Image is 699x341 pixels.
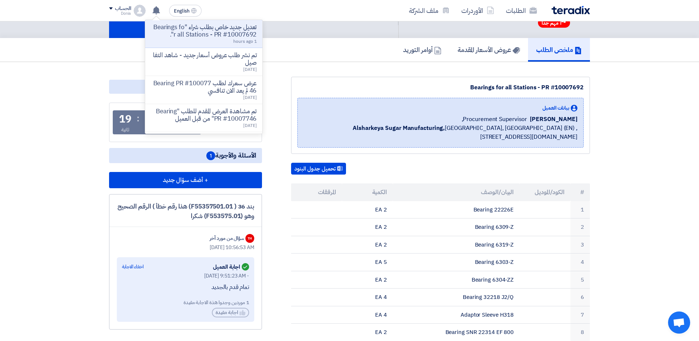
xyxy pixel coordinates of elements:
[151,108,256,123] p: تم مشاهدة العرض المقدم للطلب "Bearing PR #10007746" من قبل العميل
[206,151,256,160] span: الأسئلة والأجوبة
[462,115,527,124] span: Procurement Supervisor,
[122,263,144,271] div: اخفاء الاجابة
[393,271,520,289] td: Bearing 6304-ZZ
[122,299,249,306] div: 1 موردين وجدوا هذة الاجابة مفيدة
[528,38,590,62] a: ملخص الطلب
[342,183,393,201] th: الكمية
[210,234,244,242] div: سؤال من مورد آخر
[393,306,520,324] td: Adaptor Sleeve H318
[536,45,582,54] h5: ملخص الطلب
[500,2,543,19] a: الطلبات
[393,201,520,218] td: Bearing 22226E
[393,236,520,254] td: Bearing 6319-Z
[342,201,393,218] td: 2 EA
[570,201,590,218] td: 1
[342,289,393,306] td: 4 EA
[342,271,393,289] td: 2 EA
[393,183,520,201] th: البيان/الوصف
[109,11,131,15] div: Donia
[134,5,146,17] img: profile_test.png
[520,183,570,201] th: الكود/الموديل
[243,122,256,129] span: [DATE]
[212,308,249,317] div: اجابة مفيدة
[458,45,520,54] h5: عروض الأسعار المقدمة
[121,126,130,134] div: ثانية
[169,5,202,17] button: English
[151,80,256,94] p: عرض سعرك لطلب Bearing PR #10007746 لم يعد الان تنافسي
[291,163,346,175] button: تحميل جدول البنود
[403,2,455,19] a: ملف الشركة
[570,218,590,236] td: 2
[668,311,690,334] a: Open chat
[393,218,520,236] td: Bearing 6309-Z
[542,20,559,27] span: مهم جدا
[530,115,577,124] span: [PERSON_NAME]
[119,114,132,124] div: 19
[570,271,590,289] td: 5
[393,254,520,271] td: Bearing 6303-Z
[117,244,254,251] div: [DATE] 10:56:53 AM
[144,114,157,124] div: 15
[570,236,590,254] td: 3
[109,172,262,188] button: + أضف سؤال جديد
[353,124,445,132] b: Alsharkeya Sugar Manufacturing,
[174,8,189,14] span: English
[304,124,577,141] span: [GEOGRAPHIC_DATA], [GEOGRAPHIC_DATA] (EN) ,[STREET_ADDRESS][DOMAIN_NAME]
[570,289,590,306] td: 6
[542,104,569,112] span: بيانات العميل
[137,112,139,125] div: :
[233,38,256,45] span: 1 hours ago
[109,80,262,94] div: مواعيد الطلب
[342,306,393,324] td: 4 EA
[570,306,590,324] td: 7
[450,38,528,62] a: عروض الأسعار المقدمة
[342,236,393,254] td: 2 EA
[403,45,441,54] h5: أوامر التوريد
[206,151,215,160] span: 1
[245,234,254,243] div: TH
[342,218,393,236] td: 2 EA
[570,254,590,271] td: 4
[213,262,249,272] div: اجابة العميل
[552,6,590,14] img: Teradix logo
[455,2,500,19] a: الأوردرات
[395,38,450,62] a: أوامر التوريد
[117,202,254,221] div: بند 36 ( F55357501.01) هذا رقم خطأ ) الرقم الصحيح وهو (F553575.01) شكرا
[243,94,256,101] span: [DATE]
[393,289,520,306] td: Bearing 32218 J2/Q
[297,83,584,92] div: Bearings for all Stations - PR #10007692
[243,66,256,73] span: [DATE]
[151,52,256,66] p: تم نشر طلب عروض أسعار جديد - شاهد التفاصيل
[122,283,249,291] div: تمام قدم بالجديد
[122,272,249,280] div: [DATE] 9:51:23 AM -
[291,183,342,201] th: المرفقات
[570,183,590,201] th: #
[151,24,256,38] p: تعديل جديد خاص بطلب شراء "Bearings for all Stations - PR #10007692".
[115,6,131,12] div: الحساب
[342,254,393,271] td: 5 EA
